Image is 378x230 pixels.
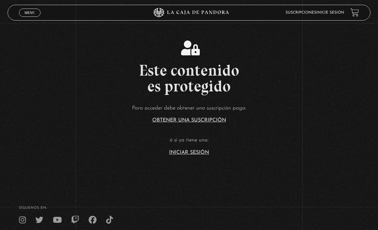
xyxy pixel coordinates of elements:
[19,206,359,210] h4: SÍguenos en:
[22,16,37,20] span: Cerrar
[286,11,316,15] a: Suscripciones
[24,11,35,15] span: Menu
[350,8,359,17] a: View your shopping cart
[169,150,209,155] a: Iniciar Sesión
[316,11,344,15] a: Inicie sesión
[152,118,226,123] a: Obtener una suscripción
